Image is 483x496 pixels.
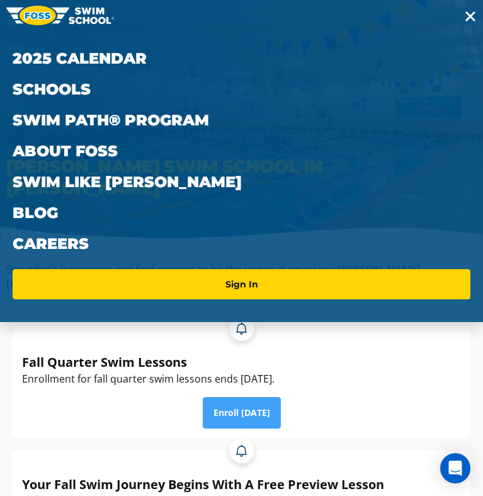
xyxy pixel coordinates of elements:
a: Swim Like [PERSON_NAME] [13,166,470,197]
div: Your Fall Swim Journey Begins With A Free Preview Lesson [22,476,445,493]
a: Enroll [DATE] [203,397,281,429]
a: 2025 Calendar [13,43,470,74]
a: Schools [13,74,470,105]
a: Careers [13,228,470,259]
a: Blog [13,197,470,228]
img: FOSS Swim School Logo [6,6,114,25]
a: Sign In [18,274,465,294]
button: Toggle navigation [458,6,483,24]
a: About FOSS [13,136,470,166]
a: Swim Path® Program [13,105,470,136]
div: Open Intercom Messenger [440,453,470,483]
div: Enrollment for fall quarter swim lessons ends [DATE]. [22,371,275,388]
div: Fall Quarter Swim Lessons [22,354,275,371]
